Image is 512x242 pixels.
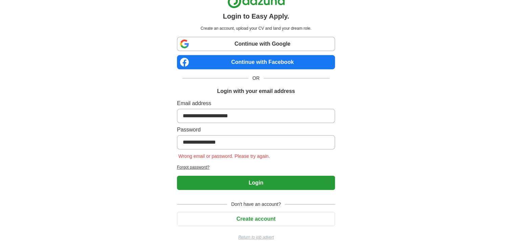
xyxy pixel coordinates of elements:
[177,99,335,107] label: Email address
[177,153,271,159] span: Wrong email or password. Please try again.
[223,11,289,21] h1: Login to Easy Apply.
[217,87,295,95] h1: Login with your email address
[177,234,335,240] a: Return to job advert
[177,176,335,190] button: Login
[248,75,264,82] span: OR
[177,37,335,51] a: Continue with Google
[177,216,335,222] a: Create account
[177,164,335,170] a: Forgot password?
[177,126,335,134] label: Password
[227,201,285,208] span: Don't have an account?
[177,55,335,69] a: Continue with Facebook
[178,25,334,31] p: Create an account, upload your CV and land your dream role.
[177,212,335,226] button: Create account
